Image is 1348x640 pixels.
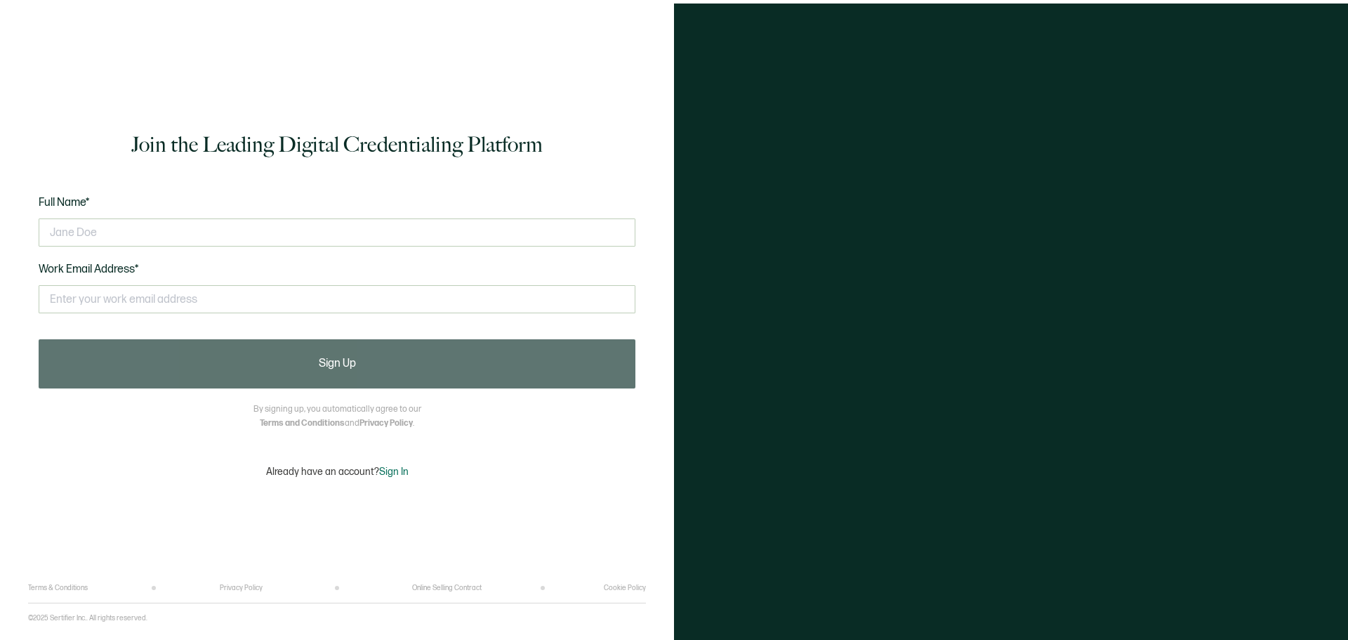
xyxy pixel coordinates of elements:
[39,285,635,313] input: Enter your work email address
[39,196,90,209] span: Full Name*
[379,466,409,478] span: Sign In
[319,358,356,370] span: Sign Up
[220,584,263,592] a: Privacy Policy
[39,339,635,388] button: Sign Up
[28,614,147,622] p: ©2025 Sertifier Inc.. All rights reserved.
[39,218,635,247] input: Jane Doe
[131,131,543,159] h1: Join the Leading Digital Credentialing Platform
[39,263,139,276] span: Work Email Address*
[28,584,88,592] a: Terms & Conditions
[604,584,646,592] a: Cookie Policy
[266,466,409,478] p: Already have an account?
[260,418,345,429] a: Terms and Conditions
[359,418,413,429] a: Privacy Policy
[253,403,421,431] p: By signing up, you automatically agree to our and .
[412,584,482,592] a: Online Selling Contract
